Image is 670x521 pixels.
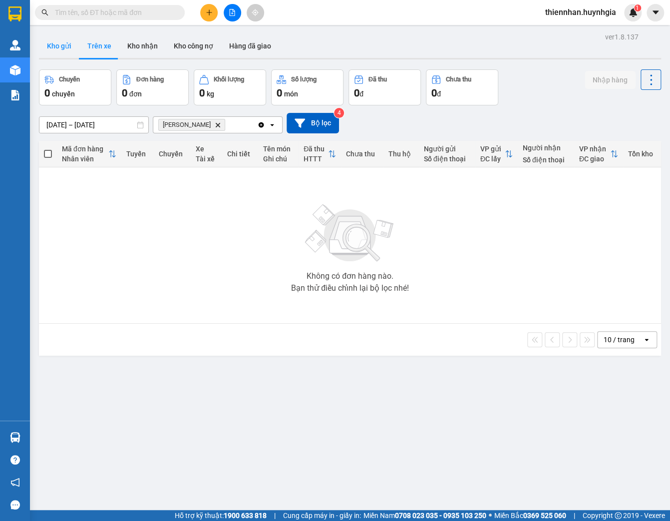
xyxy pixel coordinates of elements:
[523,156,569,164] div: Số điện thoại
[263,155,294,163] div: Ghi chú
[604,335,635,345] div: 10 / trang
[227,150,253,158] div: Chi tiết
[651,8,660,17] span: caret-down
[579,145,610,153] div: VP nhận
[166,34,221,58] button: Kho công nợ
[359,90,363,98] span: đ
[368,76,387,83] div: Đã thu
[388,150,414,158] div: Thu hộ
[247,4,264,21] button: aim
[229,9,236,16] span: file-add
[643,336,651,344] svg: open
[494,510,566,521] span: Miền Bắc
[158,119,225,131] span: Diên Khánh, close by backspace
[636,4,639,11] span: 1
[215,122,221,128] svg: Delete
[354,87,359,99] span: 0
[605,31,639,42] div: ver 1.8.137
[122,87,127,99] span: 0
[480,155,505,163] div: ĐC lấy
[79,34,119,58] button: Trên xe
[214,76,244,83] div: Khối lượng
[59,76,80,83] div: Chuyến
[227,120,228,130] input: Selected Diên Khánh.
[57,141,121,167] th: Toggle SortBy
[196,155,217,163] div: Tài xế
[346,150,378,158] div: Chưa thu
[10,500,20,510] span: message
[39,117,148,133] input: Select a date range.
[257,121,265,129] svg: Clear all
[41,9,48,16] span: search
[431,87,437,99] span: 0
[291,76,317,83] div: Số lượng
[10,478,20,487] span: notification
[159,150,186,158] div: Chuyến
[307,272,393,280] div: Không có đơn hàng nào.
[206,9,213,16] span: plus
[579,155,610,163] div: ĐC giao
[10,40,20,50] img: warehouse-icon
[10,432,20,443] img: warehouse-icon
[291,284,409,292] div: Bạn thử điều chỉnh lại bộ lọc nhé!
[277,87,282,99] span: 0
[284,90,298,98] span: món
[207,90,214,98] span: kg
[283,510,361,521] span: Cung cấp máy in - giấy in:
[126,150,148,158] div: Tuyến
[221,34,279,58] button: Hàng đã giao
[10,65,20,75] img: warehouse-icon
[224,512,267,520] strong: 1900 633 818
[574,510,575,521] span: |
[224,4,241,21] button: file-add
[196,145,217,153] div: Xe
[304,155,328,163] div: HTTT
[39,34,79,58] button: Kho gửi
[252,9,259,16] span: aim
[395,512,486,520] strong: 0708 023 035 - 0935 103 250
[268,121,276,129] svg: open
[348,69,421,105] button: Đã thu0đ
[585,71,636,89] button: Nhập hàng
[119,34,166,58] button: Kho nhận
[10,455,20,465] span: question-circle
[489,514,492,518] span: ⚪️
[271,69,343,105] button: Số lượng0món
[163,121,211,129] span: Diên Khánh
[629,8,638,17] img: icon-new-feature
[194,69,266,105] button: Khối lượng0kg
[437,90,441,98] span: đ
[299,141,341,167] th: Toggle SortBy
[10,90,20,100] img: solution-icon
[615,512,622,519] span: copyright
[523,512,566,520] strong: 0369 525 060
[363,510,486,521] span: Miền Nam
[304,145,328,153] div: Đã thu
[8,6,21,21] img: logo-vxr
[39,69,111,105] button: Chuyến0chuyến
[62,155,108,163] div: Nhân viên
[62,145,108,153] div: Mã đơn hàng
[424,155,470,163] div: Số điện thoại
[300,198,400,268] img: svg+xml;base64,PHN2ZyBjbGFzcz0ibGlzdC1wbHVnX19zdmciIHhtbG5zPSJodHRwOi8vd3d3LnczLm9yZy8yMDAwL3N2Zy...
[647,4,664,21] button: caret-down
[628,150,656,158] div: Tồn kho
[263,145,294,153] div: Tên món
[55,7,173,18] input: Tìm tên, số ĐT hoặc mã đơn
[44,87,50,99] span: 0
[274,510,276,521] span: |
[523,144,569,152] div: Người nhận
[175,510,267,521] span: Hỗ trợ kỹ thuật:
[574,141,623,167] th: Toggle SortBy
[334,108,344,118] sup: 4
[480,145,505,153] div: VP gửi
[424,145,470,153] div: Người gửi
[634,4,641,11] sup: 1
[199,87,205,99] span: 0
[475,141,518,167] th: Toggle SortBy
[129,90,142,98] span: đơn
[136,76,164,83] div: Đơn hàng
[116,69,189,105] button: Đơn hàng0đơn
[287,113,339,133] button: Bộ lọc
[537,6,624,18] span: thiennhan.huynhgia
